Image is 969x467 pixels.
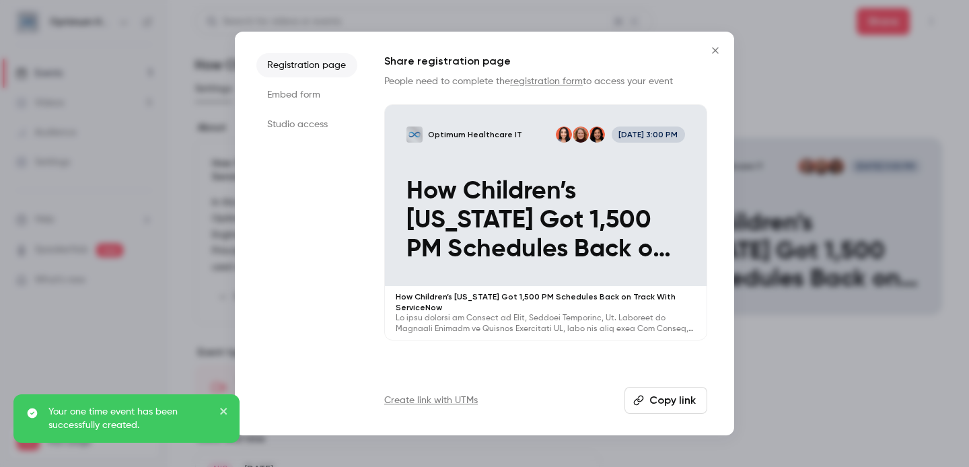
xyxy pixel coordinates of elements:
a: How Children’s Wisconsin Got 1,500 PM Schedules Back on Track With ServiceNowOptimum Healthcare I... [384,104,707,340]
button: Copy link [624,387,707,414]
a: registration form [510,77,583,86]
span: [DATE] 3:00 PM [612,127,685,143]
h1: Share registration page [384,53,707,69]
button: close [219,405,229,421]
li: Studio access [256,112,357,137]
img: How Children’s Wisconsin Got 1,500 PM Schedules Back on Track With ServiceNow [406,127,423,143]
p: How Children’s [US_STATE] Got 1,500 PM Schedules Back on Track With ServiceNow [396,291,696,313]
p: How Children’s [US_STATE] Got 1,500 PM Schedules Back on Track With ServiceNow [406,177,685,264]
p: Your one time event has been successfully created. [48,405,210,432]
img: Natalie Tollefson [556,127,572,143]
p: People need to complete the to access your event [384,75,707,88]
li: Registration page [256,53,357,77]
button: Close [702,37,729,64]
li: Embed form [256,83,357,107]
p: Optimum Healthcare IT [428,129,522,140]
a: Create link with UTMs [384,394,478,407]
p: Lo ipsu dolorsi am Consect ad Elit, Seddoei Temporinc, Ut. Laboreet do Magnaali Enimadm ve Quisno... [396,313,696,334]
img: Shelby Johns [573,127,589,143]
img: Ann Rovito [589,127,605,143]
